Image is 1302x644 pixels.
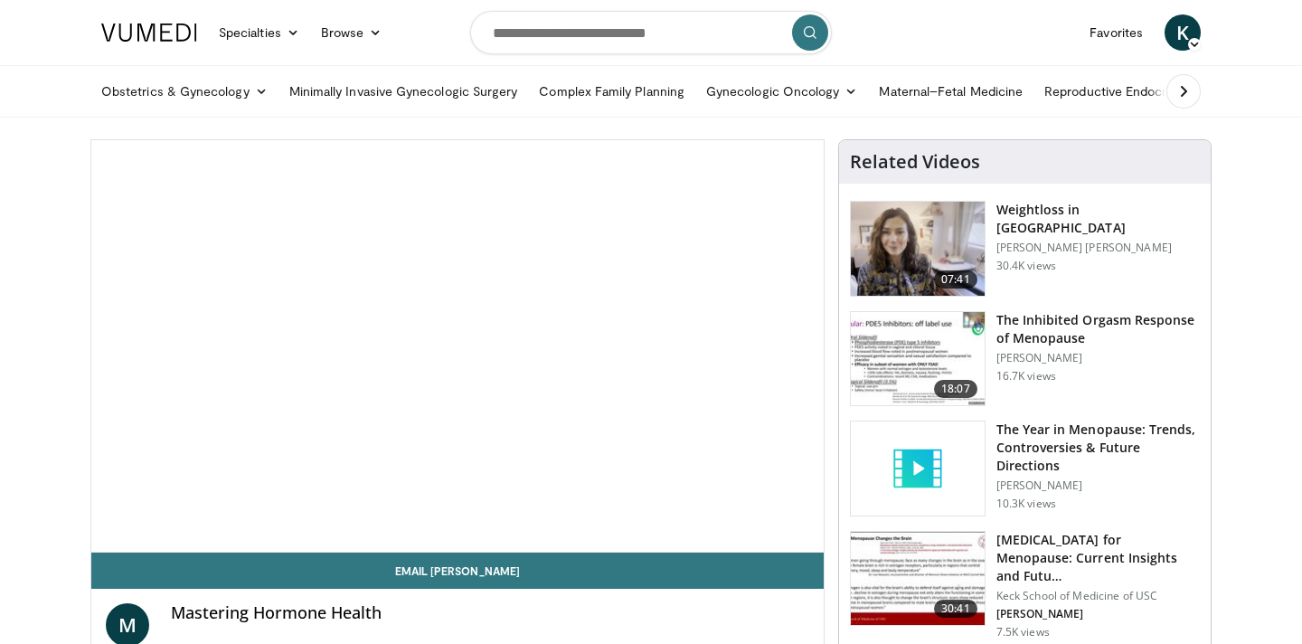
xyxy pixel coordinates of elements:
[90,73,278,109] a: Obstetrics & Gynecology
[850,421,1200,516] a: The Year in Menopause: Trends, Controversies & Future Directions [PERSON_NAME] 10.3K views
[171,603,809,623] h4: Mastering Hormone Health
[996,625,1050,639] p: 7.5K views
[310,14,393,51] a: Browse
[996,421,1200,475] h3: The Year in Menopause: Trends, Controversies & Future Directions
[996,497,1056,511] p: 10.3K views
[1079,14,1154,51] a: Favorites
[851,202,985,296] img: 9983fed1-7565-45be-8934-aef1103ce6e2.150x105_q85_crop-smart_upscale.jpg
[868,73,1033,109] a: Maternal–Fetal Medicine
[851,312,985,406] img: 283c0f17-5e2d-42ba-a87c-168d447cdba4.150x105_q85_crop-smart_upscale.jpg
[996,478,1200,493] p: [PERSON_NAME]
[851,421,985,516] img: video_placeholder_short.svg
[934,270,977,289] span: 07:41
[996,351,1200,365] p: [PERSON_NAME]
[996,369,1056,384] p: 16.7K views
[934,380,977,398] span: 18:07
[996,259,1056,273] p: 30.4K views
[996,311,1200,347] h3: The Inhibited Orgasm Response of Menopause
[850,151,980,173] h4: Related Videos
[470,11,832,54] input: Search topics, interventions
[996,531,1200,585] h3: [MEDICAL_DATA] for Menopause: Current Insights and Futu…
[208,14,310,51] a: Specialties
[91,140,824,553] video-js: Video Player
[278,73,529,109] a: Minimally Invasive Gynecologic Surgery
[850,201,1200,297] a: 07:41 Weightloss in [GEOGRAPHIC_DATA] [PERSON_NAME] [PERSON_NAME] 30.4K views
[934,600,977,618] span: 30:41
[996,201,1200,237] h3: Weightloss in [GEOGRAPHIC_DATA]
[695,73,868,109] a: Gynecologic Oncology
[528,73,695,109] a: Complex Family Planning
[851,532,985,626] img: 47271b8a-94f4-49c8-b914-2a3d3af03a9e.150x105_q85_crop-smart_upscale.jpg
[996,589,1200,603] p: Keck School of Medicine of USC
[91,553,824,589] a: Email [PERSON_NAME]
[996,607,1200,621] p: [PERSON_NAME]
[850,531,1200,639] a: 30:41 [MEDICAL_DATA] for Menopause: Current Insights and Futu… Keck School of Medicine of USC [PE...
[1165,14,1201,51] a: K
[850,311,1200,407] a: 18:07 The Inhibited Orgasm Response of Menopause [PERSON_NAME] 16.7K views
[996,241,1200,255] p: [PERSON_NAME] [PERSON_NAME]
[101,24,197,42] img: VuMedi Logo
